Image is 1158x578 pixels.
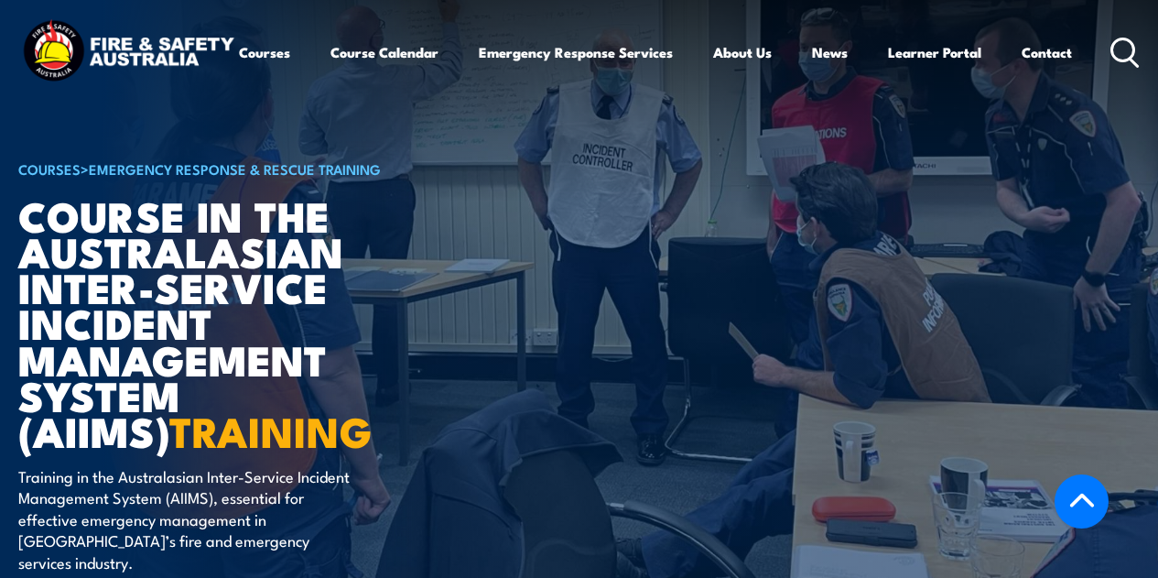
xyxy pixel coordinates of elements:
a: COURSES [18,158,81,179]
a: Contact [1022,30,1072,74]
p: Training in the Australasian Inter-Service Incident Management System (AIIMS), essential for effe... [18,465,352,573]
h1: Course in the Australasian Inter-service Incident Management System (AIIMS) [18,197,471,448]
a: Learner Portal [888,30,981,74]
h6: > [18,158,471,180]
strong: TRAINING [169,398,373,462]
a: Emergency Response Services [479,30,673,74]
a: Emergency Response & Rescue Training [89,158,381,179]
a: Course Calendar [330,30,438,74]
a: Courses [239,30,290,74]
a: News [812,30,848,74]
a: About Us [713,30,772,74]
